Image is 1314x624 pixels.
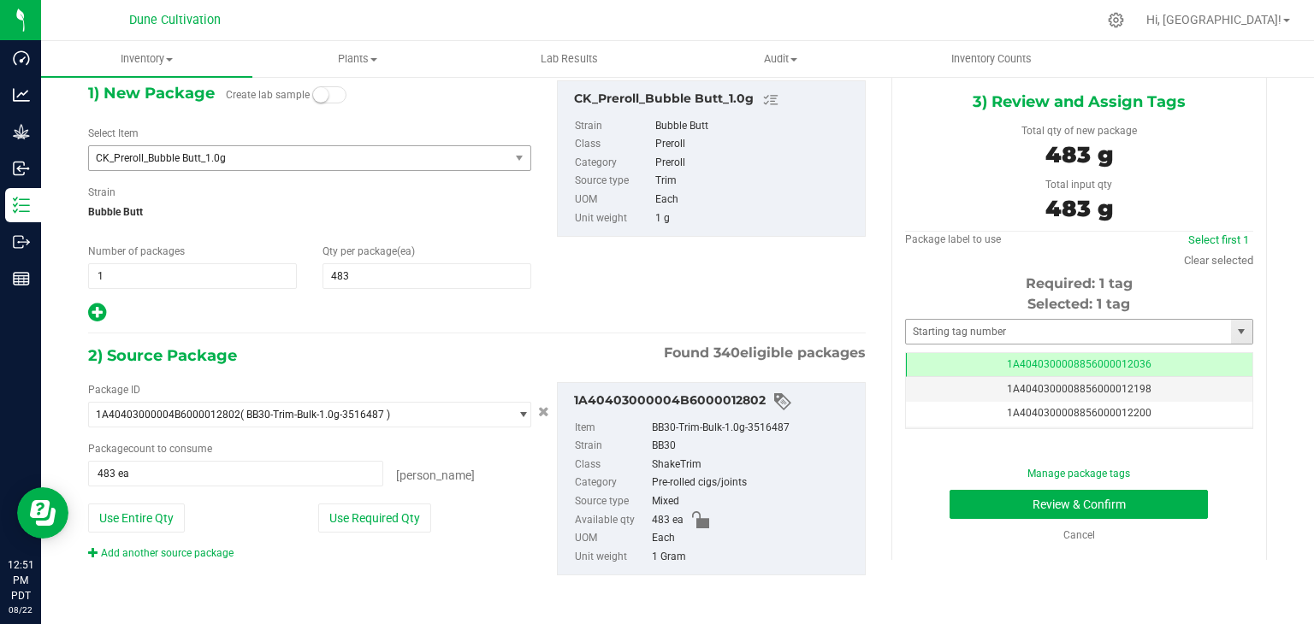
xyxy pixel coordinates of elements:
label: Category [575,154,652,173]
label: Strain [575,117,652,136]
span: 1) New Package [88,80,215,106]
div: Each [652,529,856,548]
label: Class [575,456,648,474]
div: 1A40403000004B6000012802 [574,391,856,412]
span: 483 ea [652,511,684,530]
a: Clear selected [1184,254,1253,267]
iframe: Resource center [17,487,68,539]
span: Audit [676,51,885,67]
div: Manage settings [1105,12,1127,28]
a: Inventory Counts [886,41,1098,77]
button: Use Required Qty [318,503,431,533]
div: BB30 [652,437,856,456]
div: Trim [655,172,856,191]
label: UOM [575,529,648,548]
span: Total input qty [1045,179,1112,191]
button: Use Entire Qty [88,503,185,533]
div: Mixed [652,492,856,511]
div: ShakeTrim [652,456,856,474]
div: CK_Preroll_Bubble Butt_1.0g [574,90,856,110]
inline-svg: Reports [13,270,30,287]
span: select [508,146,530,170]
span: Package label to use [905,233,1001,245]
span: 483 g [1045,195,1113,222]
div: Each [655,191,856,209]
a: Cancel [1063,529,1095,541]
span: 1A4040300008856000012198 [1007,383,1151,395]
input: 483 [323,264,530,288]
inline-svg: Inbound [13,160,30,177]
a: Lab Results [464,41,675,77]
div: Preroll [655,154,856,173]
label: Strain [575,437,648,456]
inline-svg: Analytics [13,86,30,103]
span: (ea) [397,245,415,257]
inline-svg: Inventory [13,197,30,214]
span: Inventory Counts [928,51,1055,67]
span: 1A4040300008856000012036 [1007,358,1151,370]
a: Audit [675,41,886,77]
button: Cancel button [533,400,554,425]
span: ( BB30-Trim-Bulk-1.0g-3516487 ) [240,409,390,421]
a: Select first 1 [1188,233,1249,246]
span: 1A40403000004B6000012802 [96,409,240,421]
label: Source type [575,492,648,511]
inline-svg: Dashboard [13,50,30,67]
span: Package to consume [88,443,212,455]
label: Unit weight [575,209,652,228]
span: Hi, [GEOGRAPHIC_DATA]! [1146,13,1281,26]
div: 1 g [655,209,856,228]
a: Manage package tags [1027,468,1130,480]
p: 08/22 [8,603,33,616]
span: Found eligible packages [664,343,866,363]
label: Create lab sample [226,82,310,108]
a: Plants [252,41,464,77]
span: CK_Preroll_Bubble Butt_1.0g [96,152,486,164]
span: Required: 1 tag [1026,275,1133,291]
label: Select Item [88,126,139,141]
div: Bubble Butt [655,117,856,136]
span: 340 [713,344,740,361]
span: Total qty of new package [1021,125,1137,137]
input: 483 ea [89,462,382,486]
span: Add new output [88,310,106,322]
span: Plants [253,51,463,67]
label: Source type [575,172,652,191]
input: 1 [89,264,296,288]
span: [PERSON_NAME] [396,468,475,482]
span: Lab Results [518,51,621,67]
input: Starting tag number [906,320,1231,344]
div: 1 Gram [652,548,856,567]
div: Preroll [655,135,856,154]
span: 483 g [1045,141,1113,168]
label: Category [575,474,648,492]
label: Class [575,135,652,154]
label: Strain [88,185,115,200]
label: Unit weight [575,548,648,567]
a: Add another source package [88,547,234,559]
span: 3) Review and Assign Tags [973,89,1186,115]
inline-svg: Outbound [13,233,30,250]
button: Review & Confirm [950,490,1208,519]
label: UOM [575,191,652,209]
span: Selected: 1 tag [1027,296,1130,312]
span: Number of packages [88,245,185,257]
span: 2) Source Package [88,343,237,368]
span: Qty per package [323,245,415,257]
span: select [1231,320,1252,344]
div: Pre-rolled cigs/joints [652,474,856,492]
span: Bubble Butt [88,199,531,225]
div: BB30-Trim-Bulk-1.0g-3516487 [652,419,856,438]
span: select [508,403,530,427]
span: Dune Cultivation [129,13,221,27]
p: 12:51 PM PDT [8,557,33,603]
label: Item [575,419,648,438]
span: 1A4040300008856000012200 [1007,407,1151,419]
span: count [128,443,155,455]
a: Inventory [41,41,252,77]
span: Inventory [41,51,252,67]
inline-svg: Grow [13,123,30,140]
label: Available qty [575,511,648,530]
span: Package ID [88,384,140,396]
